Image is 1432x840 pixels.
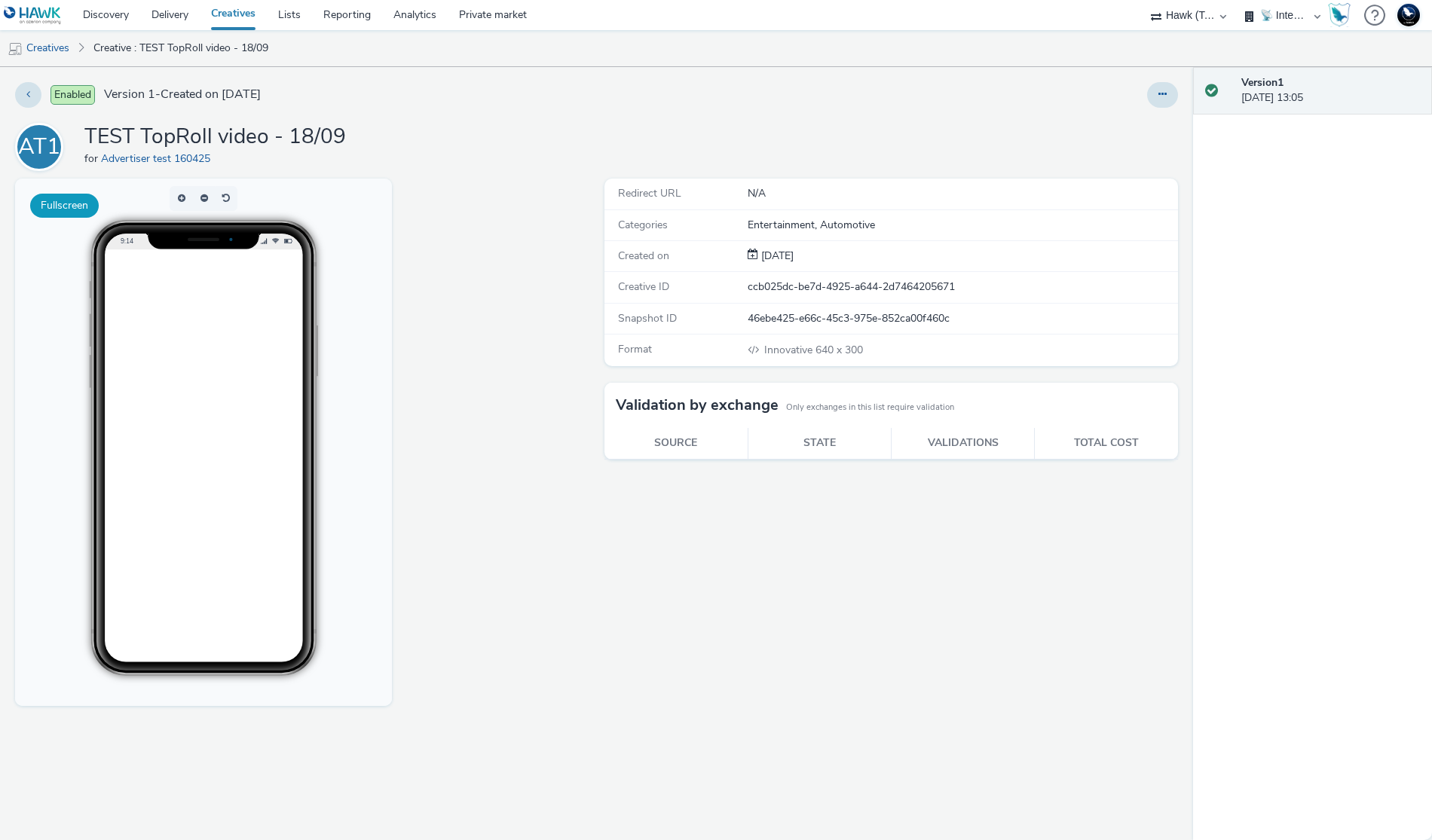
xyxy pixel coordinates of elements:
[618,342,652,356] span: Format
[30,194,99,218] button: Fullscreen
[18,126,60,168] div: AT1
[84,151,101,166] span: for
[1241,75,1420,106] div: [DATE] 13:05
[101,151,216,166] a: Advertiser test 160425
[618,249,669,263] span: Created on
[758,249,794,264] div: Creation 18 September 2025, 13:05
[50,85,95,105] span: Enabled
[604,428,748,459] th: Source
[1035,428,1178,459] th: Total cost
[616,394,779,417] h3: Validation by exchange
[618,279,669,294] span: Creative ID
[748,428,891,459] th: State
[748,311,1177,326] div: 46ebe425-e66c-45c3-975e-852ca00f460c
[763,343,863,357] span: 640 x 300
[748,186,766,200] span: N/A
[786,402,954,414] small: Only exchanges in this list require validation
[104,86,261,103] span: Version 1 - Created on [DATE]
[86,30,276,66] a: Creative : TEST TopRoll video - 18/09
[106,58,118,66] span: 9:14
[1397,4,1420,26] img: Support Hawk
[618,186,681,200] span: Redirect URL
[1328,3,1351,27] img: Hawk Academy
[8,41,23,57] img: mobile
[84,123,346,151] h1: TEST TopRoll video - 18/09
[748,279,1177,295] div: ccb025dc-be7d-4925-a644-2d7464205671
[891,428,1034,459] th: Validations
[4,6,62,25] img: undefined Logo
[764,343,815,357] span: Innovative
[1328,3,1357,27] a: Hawk Academy
[758,249,794,263] span: [DATE]
[618,218,668,232] span: Categories
[1241,75,1284,90] strong: Version 1
[618,311,677,325] span: Snapshot ID
[15,139,69,154] a: AT1
[748,218,1177,233] div: Entertainment, Automotive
